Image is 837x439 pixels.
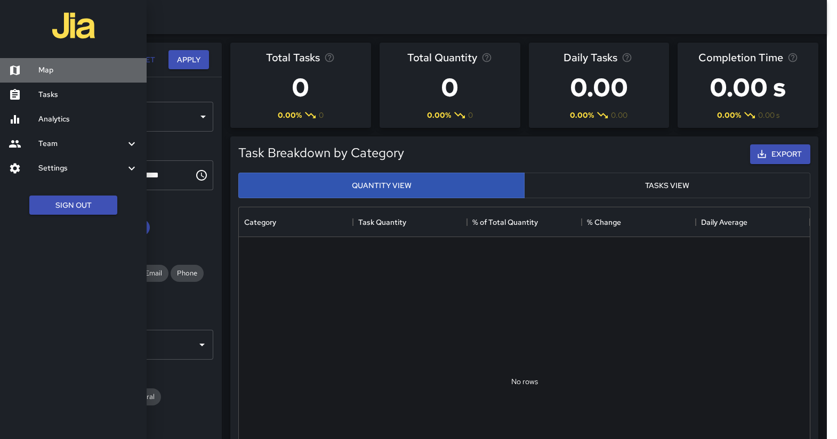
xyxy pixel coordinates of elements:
button: Sign Out [29,196,117,215]
h6: Tasks [38,89,138,101]
h6: Settings [38,162,125,174]
h6: Map [38,64,138,76]
h6: Analytics [38,113,138,125]
h6: Team [38,138,125,150]
img: jia-logo [52,4,95,47]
